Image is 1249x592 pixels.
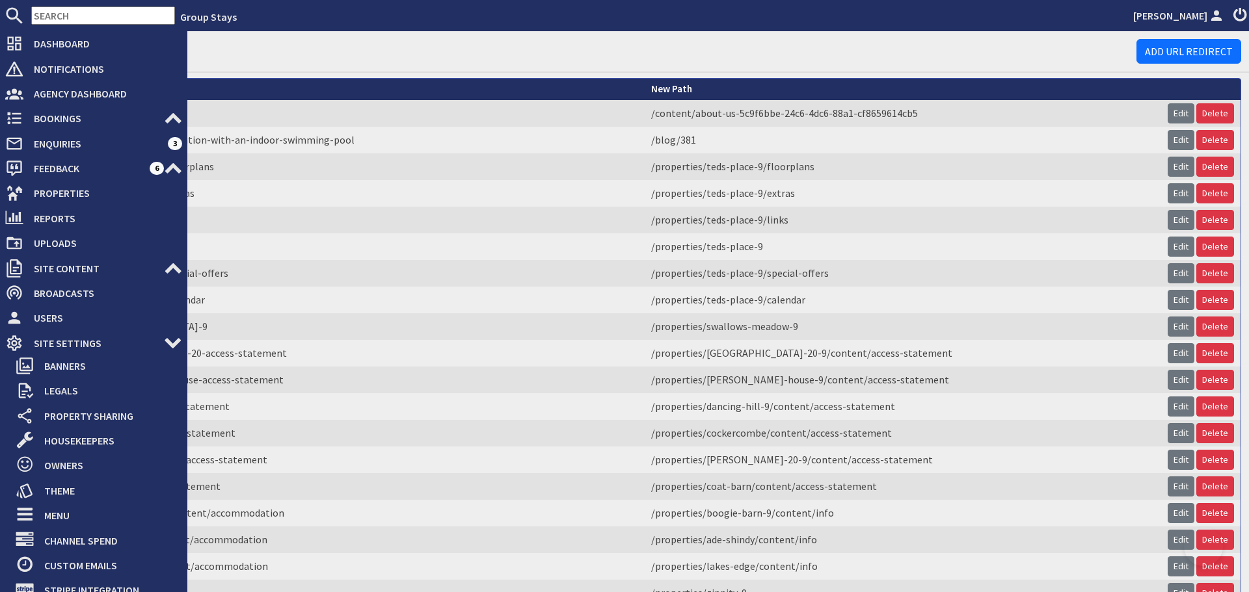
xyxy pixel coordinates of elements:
span: 6 [150,162,164,175]
td: /properties/ade-shindy/content/info [645,526,1161,553]
span: Uploads [23,233,182,253]
a: Agency Dashboard [5,83,182,104]
td: /content/[GEOGRAPHIC_DATA]-20-access-statement [40,340,645,367]
span: Housekeepers [34,430,182,451]
td: /content/[PERSON_NAME]-20-access-statement [40,446,645,473]
td: /properties/ade-shindy/content/accommodation [40,526,645,553]
h1: URL Redirects [39,36,1136,61]
a: Properties [5,183,182,203]
span: Users [23,307,182,328]
a: Reports [5,208,182,229]
td: /properties/teds-place-9/special-offers [645,260,1161,287]
span: Owners [34,455,182,476]
td: /properties/toms-place-9/extras [40,180,645,207]
td: /properties/toms-place-9/links [40,207,645,233]
a: Theme [16,480,182,501]
a: Bookings [5,108,182,129]
span: Properties [23,183,182,203]
td: /properties/[GEOGRAPHIC_DATA]-20-9/content/access-statement [645,340,1161,367]
a: Delete [1196,183,1234,203]
span: Custom Emails [34,555,182,576]
a: Delete [1196,476,1234,496]
td: /content/coat-barn-access-statement [40,473,645,500]
span: 3 [168,137,182,150]
a: Legals [16,380,182,401]
a: Users [5,307,182,328]
a: Edit [1168,237,1194,257]
span: Legals [34,380,182,401]
td: /properties/[PERSON_NAME]-house-9/content/access-statement [645,367,1161,393]
a: Site Content [5,258,182,279]
td: /properties/toms-place-9/calendar [40,287,645,313]
td: /properties/teds-place-9/floorplans [645,153,1161,180]
a: Menu [16,505,182,526]
a: Property Sharing [16,405,182,426]
input: SEARCH [31,6,175,25]
a: Edit [1168,263,1194,283]
td: /properties/lakes-edge/content/accommodation [40,553,645,580]
a: Delete [1196,503,1234,523]
td: /properties/boogie-barn-9/content/info [645,500,1161,526]
a: Edit [1168,316,1194,337]
td: /properties/coat-barn/content/access-statement [645,473,1161,500]
a: Owners [16,455,182,476]
a: Broadcasts [5,283,182,303]
span: Dashboard [23,33,182,54]
span: Banners [34,355,182,376]
a: Delete [1196,316,1234,337]
td: /properties/cockercombe/content/access-statement [645,420,1161,446]
a: Edit [1168,343,1194,363]
th: Old Path [40,79,645,100]
a: Edit [1168,450,1194,470]
span: Bookings [23,108,164,129]
a: Delete [1196,237,1234,257]
a: Edit [1168,210,1194,230]
span: Site Content [23,258,164,279]
td: /properties/boogie-barn-9/content/accommodation [40,500,645,526]
iframe: Toggle Customer Support [1184,527,1223,566]
span: Menu [34,505,182,526]
a: Edit [1168,130,1194,150]
a: Edit [1168,556,1194,576]
a: Edit [1168,423,1194,443]
a: Banners [16,355,182,376]
a: Edit [1168,157,1194,177]
a: Edit [1168,396,1194,417]
td: /properties/toms-place-9/special-offers [40,260,645,287]
td: /content/[PERSON_NAME]-house-access-statement [40,367,645,393]
td: /properties/teds-place-9/calendar [645,287,1161,313]
a: Edit [1168,103,1194,123]
a: Delete [1196,210,1234,230]
a: Housekeepers [16,430,182,451]
span: Agency Dashboard [23,83,182,104]
a: Dashboard [5,33,182,54]
td: /properties/lakes-edge/content/info [645,553,1161,580]
a: Enquiries 3 [5,133,182,154]
a: Edit [1168,183,1194,203]
a: Site Settings [5,333,182,354]
span: Feedback [23,158,150,179]
a: Uploads [5,233,182,253]
a: Edit [1168,290,1194,310]
a: Delete [1196,130,1234,150]
a: Delete [1196,370,1234,390]
a: Delete [1196,103,1234,123]
span: Theme [34,480,182,501]
span: Reports [23,208,182,229]
td: /properties/[GEOGRAPHIC_DATA]-9 [40,313,645,340]
td: /content/dancing-hill-access-statement [40,393,645,420]
a: Custom Emails [16,555,182,576]
td: /content/about-us [40,100,645,127]
td: /properties/teds-place-9 [645,233,1161,260]
td: /properties/dancing-hill-9/content/access-statement [645,393,1161,420]
td: /properties/swallows-meadow-9 [645,313,1161,340]
th: New Path [645,79,1161,100]
span: Property Sharing [34,405,182,426]
a: Delete [1196,450,1234,470]
a: Delete [1196,290,1234,310]
td: /properties/[PERSON_NAME]-20-9/content/access-statement [645,446,1161,473]
a: Edit [1168,503,1194,523]
span: Site Settings [23,333,164,354]
a: Delete [1196,343,1234,363]
td: /properties/toms-place-9 [40,233,645,260]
